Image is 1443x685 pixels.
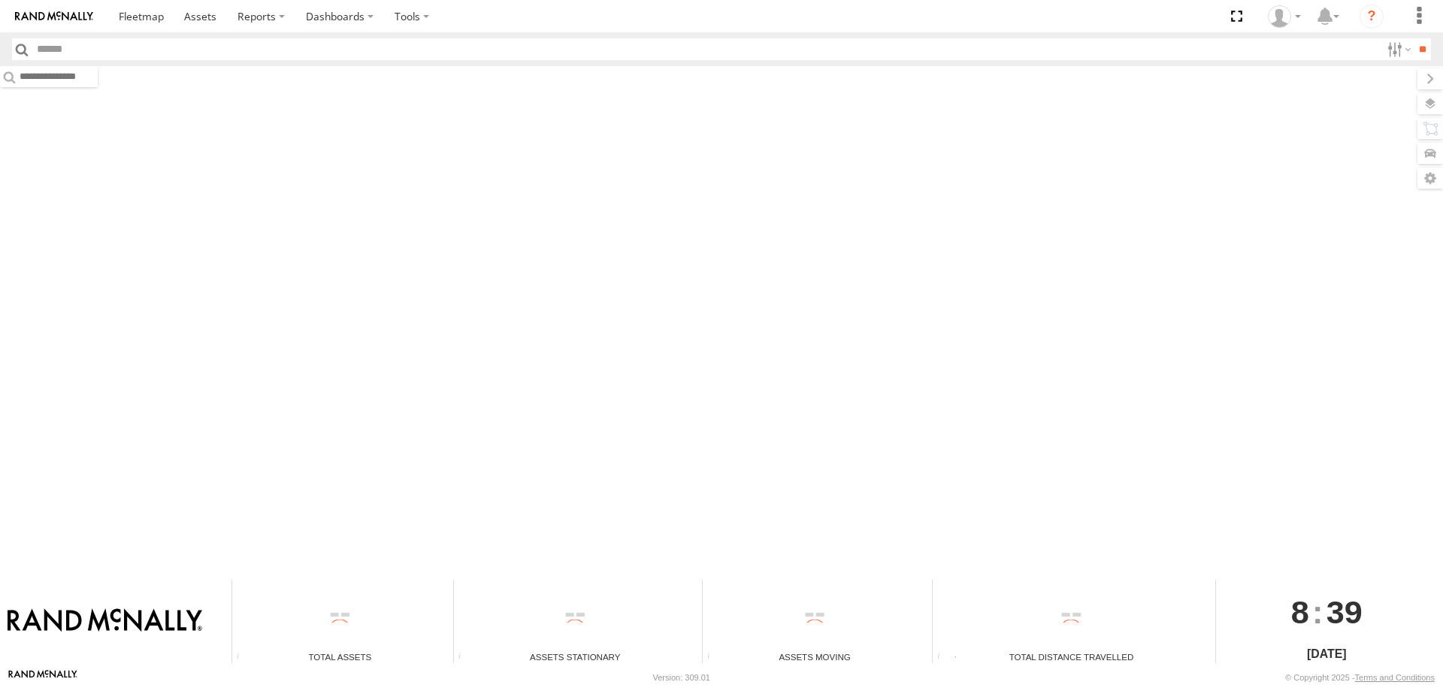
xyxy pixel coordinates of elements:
div: Assets Stationary [454,650,697,663]
div: Total number of assets current in transit. [703,652,725,663]
div: Version: 309.01 [653,673,710,682]
div: [DATE] [1216,645,1438,663]
div: Total distance travelled by all assets within specified date range and applied filters [933,652,955,663]
div: Total Assets [232,650,447,663]
img: Rand McNally [8,608,202,634]
div: Total number of assets current stationary. [454,652,476,663]
img: rand-logo.svg [15,11,93,22]
div: Assets Moving [703,650,927,663]
label: Search Filter Options [1381,38,1414,60]
div: Total number of Enabled Assets [232,652,255,663]
div: © Copyright 2025 - [1285,673,1435,682]
a: Visit our Website [8,670,77,685]
span: 39 [1327,580,1363,644]
a: Terms and Conditions [1355,673,1435,682]
div: Total Distance Travelled [933,650,1209,663]
i: ? [1360,5,1384,29]
div: Brian Wooldridge [1263,5,1306,28]
div: : [1216,580,1438,644]
span: 8 [1291,580,1309,644]
label: Map Settings [1417,168,1443,189]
